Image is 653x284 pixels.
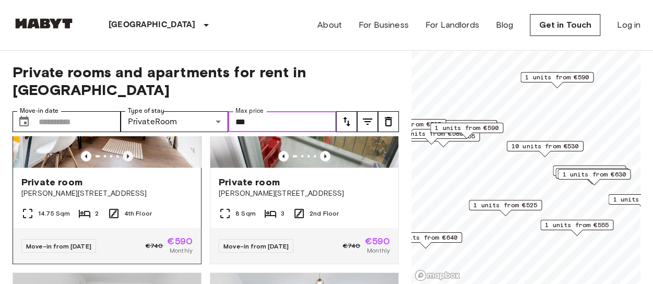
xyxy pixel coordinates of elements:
button: Previous image [81,151,91,161]
div: Map marker [430,123,503,139]
span: Monthly [170,246,193,255]
div: Map marker [557,169,631,185]
span: Private room [219,176,280,188]
span: 1 units from €590 [435,123,498,133]
span: €740 [146,241,163,251]
span: 1 units from €525 [473,200,537,210]
span: Private room [21,176,82,188]
span: 2 [95,209,99,218]
div: PrivateRoom [121,111,229,132]
span: 2nd Floor [310,209,339,218]
div: Map marker [469,200,542,216]
div: Map marker [507,141,584,157]
a: Log in [617,19,640,31]
span: 1 units from €555 [545,220,609,230]
a: Marketing picture of unit DE-01-302-005-03Previous imagePrevious imagePrivate room[PERSON_NAME][S... [210,42,399,264]
a: For Landlords [425,19,479,31]
span: 14.75 Sqm [38,209,70,218]
button: Previous image [123,151,133,161]
div: Map marker [370,119,446,135]
div: Map marker [389,232,462,249]
span: [PERSON_NAME][STREET_ADDRESS] [219,188,390,199]
span: Private rooms and apartments for rent in [GEOGRAPHIC_DATA] [13,63,399,99]
span: 1 units from €640 [560,169,624,178]
span: 1 units from €590 [429,121,492,130]
a: Blog [496,19,514,31]
button: tune [336,111,357,132]
img: Habyt [13,18,75,29]
a: For Business [359,19,409,31]
div: Map marker [553,165,626,182]
span: €590 [167,236,193,246]
button: tune [357,111,378,132]
span: 4th Floor [124,209,152,218]
button: Choose date [14,111,34,132]
span: Monthly [367,246,390,255]
span: 1 units from €645 [557,166,621,175]
span: [PERSON_NAME][STREET_ADDRESS] [21,188,193,199]
span: 1 units from €640 [394,233,457,242]
span: 10 units from €530 [512,141,579,151]
div: Map marker [555,168,628,184]
label: Type of stay [128,106,164,115]
a: Get in Touch [530,14,600,36]
span: 3 [281,209,284,218]
div: Map marker [520,72,593,88]
a: Previous imagePrevious imagePrivate room[PERSON_NAME][STREET_ADDRESS]14.75 Sqm24th FloorMove-in f... [13,42,201,264]
label: Max price [235,106,264,115]
a: Mapbox logo [414,269,460,281]
span: €590 [364,236,390,246]
span: 12 units from €585 [374,120,442,129]
span: Move-in from [DATE] [26,242,91,250]
span: 1 units from €630 [562,170,626,179]
div: Map marker [424,120,497,136]
label: Move-in date [20,106,58,115]
button: Previous image [278,151,289,161]
p: [GEOGRAPHIC_DATA] [109,19,196,31]
button: tune [378,111,399,132]
span: 8 Sqm [235,209,256,218]
a: About [317,19,342,31]
span: Move-in from [DATE] [223,242,289,250]
span: €740 [343,241,361,251]
button: Previous image [320,151,330,161]
span: 1 units from €590 [525,73,589,82]
div: Map marker [540,220,613,236]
